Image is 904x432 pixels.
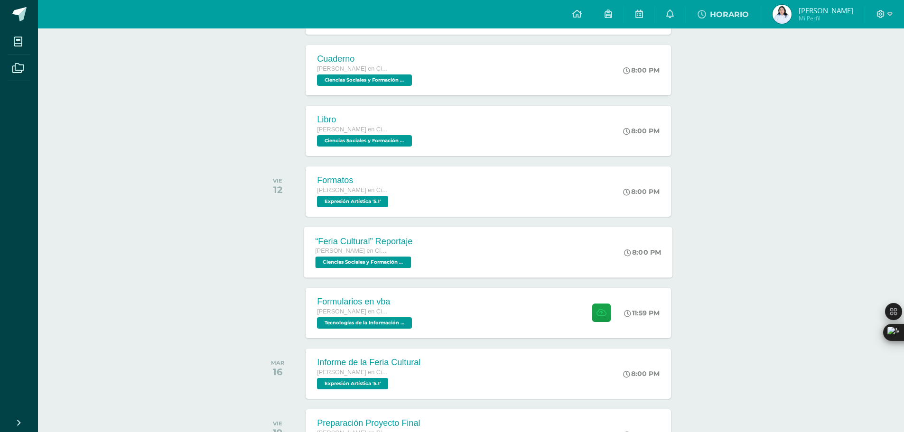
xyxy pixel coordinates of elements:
[317,297,414,307] div: Formularios en vba
[317,135,412,147] span: Ciencias Sociales y Formación Ciudadana 5 '5.1'
[317,126,388,133] span: [PERSON_NAME] en Ciencias y Letras
[317,175,391,185] div: Formatos
[316,236,414,246] div: “Feria Cultural” Reportaje
[317,74,412,86] span: Ciencias Sociales y Formación Ciudadana 5 '5.1'
[317,115,414,125] div: Libro
[317,308,388,315] span: [PERSON_NAME] en Ciencias y Letras
[623,66,660,74] div: 8:00 PM
[799,14,853,22] span: Mi Perfil
[317,317,412,329] span: Tecnologías de la Información y Comunicación 5 '5.1'
[623,187,660,196] div: 8:00 PM
[273,184,282,195] div: 12
[316,248,388,254] span: [PERSON_NAME] en Ciencias y Letras
[316,257,411,268] span: Ciencias Sociales y Formación Ciudadana 5 '5.1'
[317,187,388,193] span: [PERSON_NAME] en Ciencias y Letras
[271,359,284,366] div: MAR
[271,366,284,377] div: 16
[317,196,388,207] span: Expresión Artística '5.1'
[317,358,420,368] div: Informe de la Feria Cultural
[623,369,660,378] div: 8:00 PM
[624,309,660,317] div: 11:59 PM
[799,6,853,15] span: [PERSON_NAME]
[623,127,660,135] div: 8:00 PM
[317,378,388,389] span: Expresión Artística '5.1'
[317,369,388,376] span: [PERSON_NAME] en Ciencias y Letras
[624,248,662,257] div: 8:00 PM
[317,418,420,428] div: Preparación Proyecto Final
[710,10,749,19] span: HORARIO
[273,420,282,427] div: VIE
[317,65,388,72] span: [PERSON_NAME] en Ciencias y Letras
[773,5,792,24] img: 8a7318a875dd17d5ab79ac8153c96a7f.png
[317,54,414,64] div: Cuaderno
[273,177,282,184] div: VIE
